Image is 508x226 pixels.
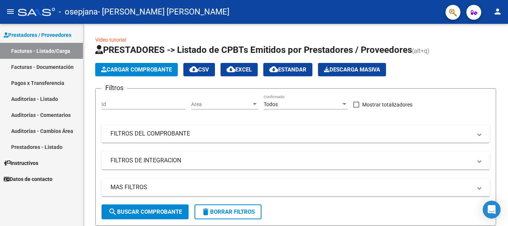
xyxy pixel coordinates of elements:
mat-panel-title: FILTROS DE INTEGRACION [110,156,472,165]
mat-icon: cloud_download [269,65,278,74]
button: Descarga Masiva [318,63,386,76]
span: Estandar [269,66,306,73]
mat-expansion-panel-header: FILTROS DE INTEGRACION [102,152,490,169]
span: Todos [264,101,278,107]
span: Descarga Masiva [324,66,380,73]
span: Datos de contacto [4,175,52,183]
span: - [PERSON_NAME] [PERSON_NAME] [98,4,229,20]
app-download-masive: Descarga masiva de comprobantes (adjuntos) [318,63,386,76]
mat-icon: search [108,207,117,216]
span: - osepjana [59,4,98,20]
span: PRESTADORES -> Listado de CPBTs Emitidos por Prestadores / Proveedores [95,45,412,55]
span: CSV [189,66,209,73]
a: Video tutorial [95,37,126,43]
mat-icon: cloud_download [189,65,198,74]
mat-expansion-panel-header: FILTROS DEL COMPROBANTE [102,125,490,143]
span: Prestadores / Proveedores [4,31,71,39]
button: EXCEL [221,63,258,76]
span: EXCEL [226,66,252,73]
mat-icon: menu [6,7,15,16]
span: Buscar Comprobante [108,209,182,215]
mat-icon: person [493,7,502,16]
button: Estandar [263,63,312,76]
div: Open Intercom Messenger [483,201,501,219]
mat-icon: delete [201,207,210,216]
span: (alt+q) [412,47,430,54]
button: CSV [183,63,215,76]
h3: Filtros [102,83,127,93]
span: Mostrar totalizadores [362,100,412,109]
mat-icon: cloud_download [226,65,235,74]
button: Buscar Comprobante [102,204,189,219]
button: Borrar Filtros [194,204,261,219]
span: Cargar Comprobante [101,66,172,73]
mat-panel-title: MAS FILTROS [110,183,472,191]
mat-expansion-panel-header: MAS FILTROS [102,178,490,196]
span: Area [191,101,251,108]
span: Borrar Filtros [201,209,255,215]
span: Instructivos [4,159,38,167]
mat-panel-title: FILTROS DEL COMPROBANTE [110,130,472,138]
button: Cargar Comprobante [95,63,178,76]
